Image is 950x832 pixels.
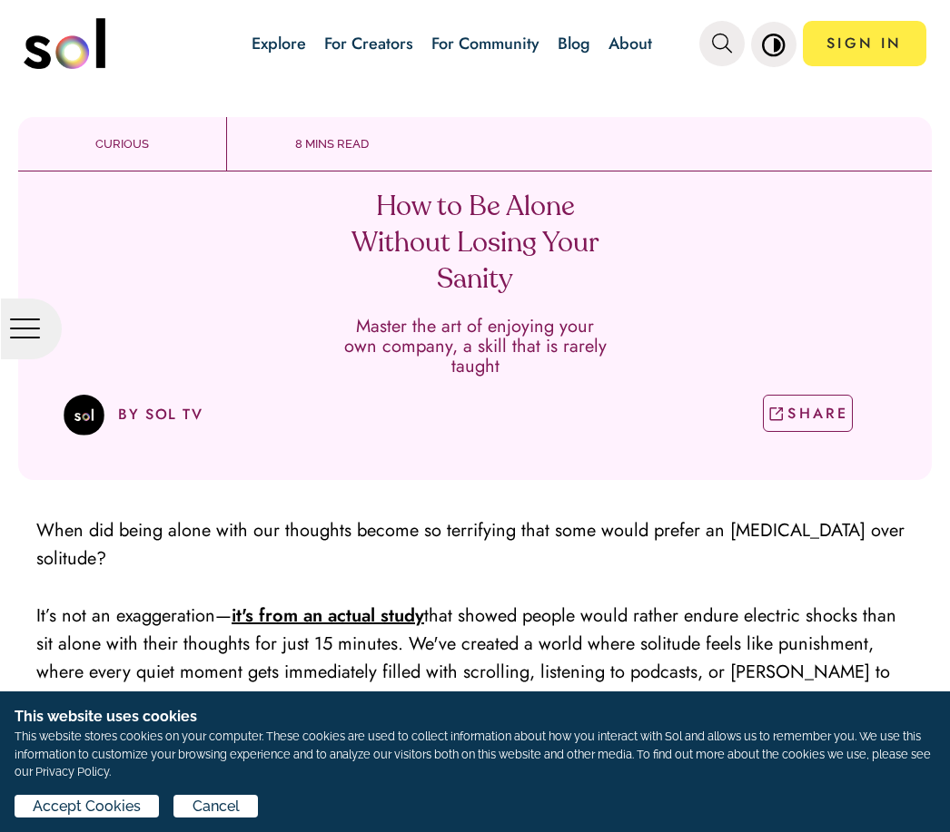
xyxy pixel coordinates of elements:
[173,795,257,817] button: Cancel
[36,517,905,572] span: When did being alone with our thoughts become so terrifying that some would prefer an [MEDICAL_DA...
[15,795,159,817] button: Accept Cookies
[609,32,652,55] a: About
[341,190,609,299] h1: How to Be Alone Without Losing Your Sanity
[343,317,607,377] p: Master the art of enjoying your own company, a skill that is rarely taught
[431,32,539,55] a: For Community
[15,728,935,780] p: This website stores cookies on your computer. These cookies are used to collect information about...
[324,32,413,55] a: For Creators
[803,21,926,66] a: SIGN IN
[33,796,141,817] span: Accept Cookies
[193,796,240,817] span: Cancel
[15,706,935,728] h1: This website uses cookies
[36,602,232,629] span: It’s not an exaggeration—
[763,395,853,432] button: SHARE
[24,18,105,69] img: logo
[787,403,848,424] p: SHARE
[558,32,590,55] a: Blog
[36,602,896,714] span: that showed people would rather endure electric shocks than sit alone with their thoughts for jus...
[24,12,926,75] nav: main navigation
[252,32,306,55] a: Explore
[118,404,203,426] p: BY SOL TV
[232,602,424,629] a: it's from an actual study
[227,135,436,153] p: 8 MINS READ
[18,135,226,153] p: CURIOUS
